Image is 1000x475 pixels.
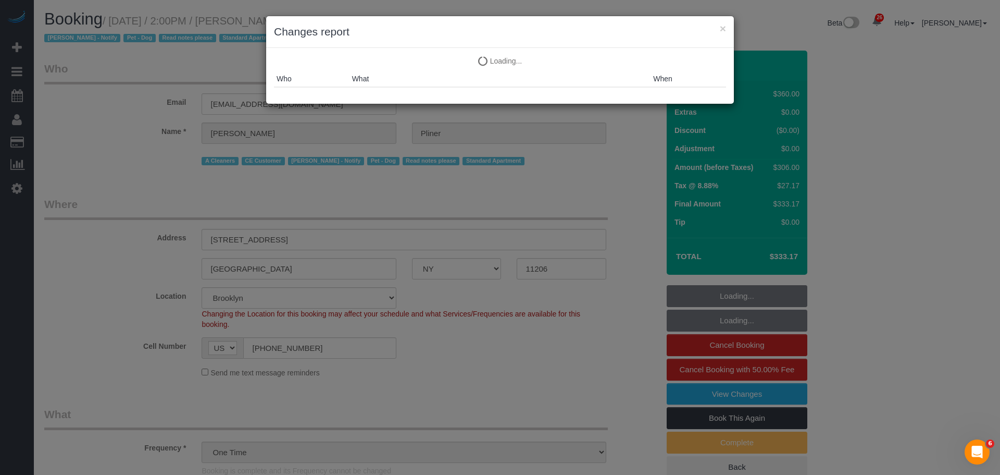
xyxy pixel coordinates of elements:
[274,56,726,66] p: Loading...
[349,71,651,87] th: What
[274,71,349,87] th: Who
[986,440,994,448] span: 6
[965,440,990,465] iframe: Intercom live chat
[720,23,726,34] button: ×
[274,24,726,40] h3: Changes report
[651,71,726,87] th: When
[266,16,734,104] sui-modal: Changes report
